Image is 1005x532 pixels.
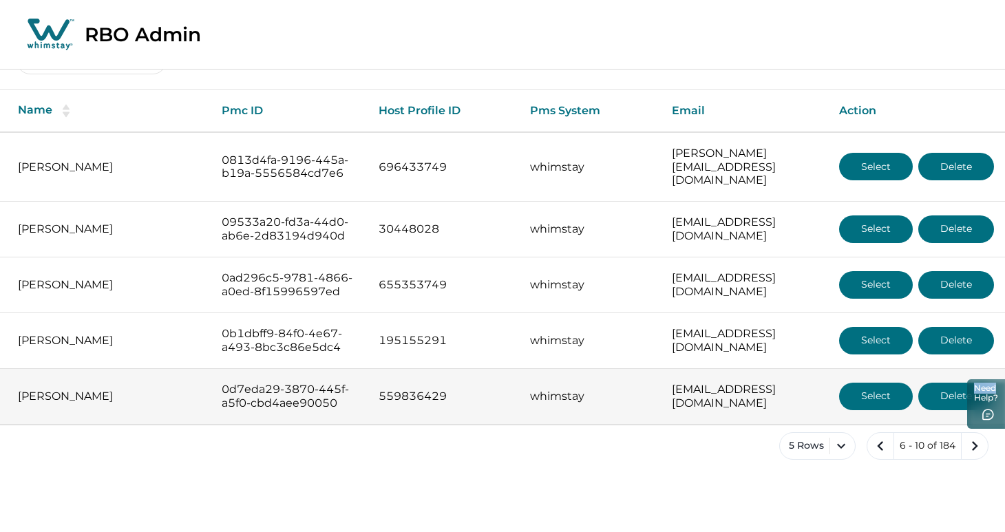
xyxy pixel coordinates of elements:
p: 0813d4fa-9196-445a-b19a-5556584cd7e6 [222,153,357,180]
button: previous page [867,432,894,460]
p: [PERSON_NAME] [18,278,200,292]
button: Delete [918,327,994,354]
p: [EMAIL_ADDRESS][DOMAIN_NAME] [672,383,817,409]
button: Delete [918,215,994,243]
p: RBO Admin [85,23,201,46]
p: [EMAIL_ADDRESS][DOMAIN_NAME] [672,327,817,354]
p: 655353749 [379,278,507,292]
button: Select [839,153,913,180]
p: whimstay [530,222,650,236]
p: whimstay [530,278,650,292]
p: 30448028 [379,222,507,236]
button: sorting [52,104,80,118]
th: Action [828,90,1005,132]
p: 0b1dbff9-84f0-4e67-a493-8bc3c86e5dc4 [222,327,357,354]
button: Delete [918,153,994,180]
th: Host Profile ID [368,90,518,132]
p: [PERSON_NAME][EMAIL_ADDRESS][DOMAIN_NAME] [672,147,817,187]
p: 696433749 [379,160,507,174]
p: whimstay [530,334,650,348]
p: [EMAIL_ADDRESS][DOMAIN_NAME] [672,271,817,298]
th: Email [661,90,828,132]
p: whimstay [530,160,650,174]
p: 0ad296c5-9781-4866-a0ed-8f15996597ed [222,271,357,298]
p: 0d7eda29-3870-445f-a5f0-cbd4aee90050 [222,383,357,409]
p: [PERSON_NAME] [18,222,200,236]
p: 09533a20-fd3a-44d0-ab6e-2d83194d940d [222,215,357,242]
p: 6 - 10 of 184 [900,439,955,453]
p: 195155291 [379,334,507,348]
button: Select [839,215,913,243]
button: Select [839,271,913,299]
p: [PERSON_NAME] [18,160,200,174]
p: [PERSON_NAME] [18,390,200,403]
th: Pms System [519,90,662,132]
button: Delete [918,383,994,410]
button: next page [961,432,988,460]
button: Select [839,327,913,354]
button: 6 - 10 of 184 [893,432,962,460]
th: Pmc ID [211,90,368,132]
p: 559836429 [379,390,507,403]
button: Delete [918,271,994,299]
button: 5 Rows [779,432,856,460]
p: whimstay [530,390,650,403]
p: [EMAIL_ADDRESS][DOMAIN_NAME] [672,215,817,242]
button: Select [839,383,913,410]
p: [PERSON_NAME] [18,334,200,348]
